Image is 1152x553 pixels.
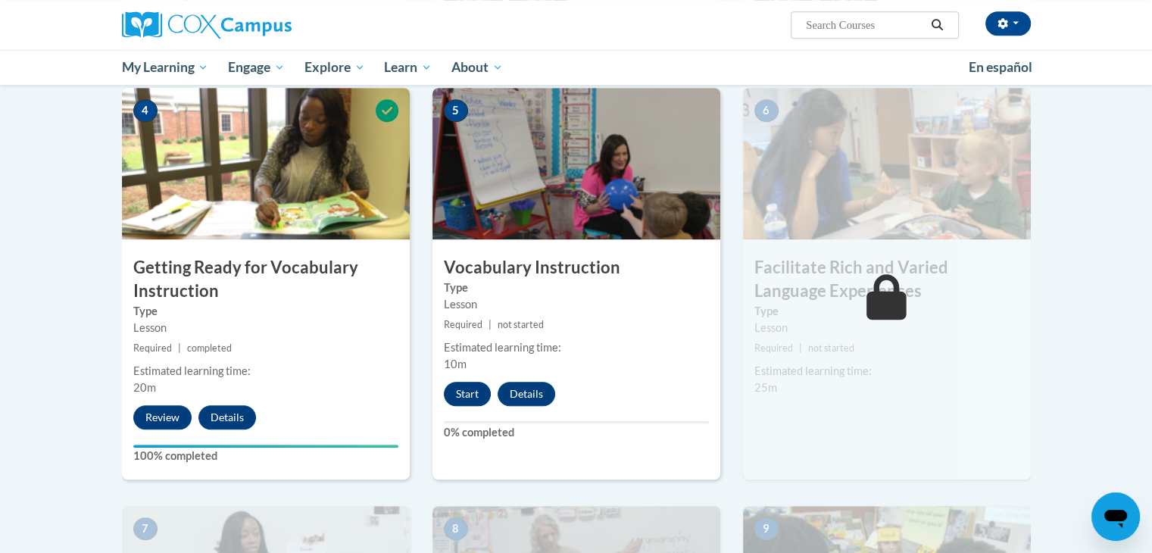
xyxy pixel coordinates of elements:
a: Learn [374,50,442,85]
button: Details [498,382,555,406]
span: Learn [384,58,432,77]
span: About [451,58,503,77]
span: En español [969,59,1032,75]
button: Search [926,16,948,34]
div: Estimated learning time: [133,363,398,380]
span: Required [754,342,793,354]
span: Required [133,342,172,354]
span: Engage [228,58,285,77]
div: Main menu [99,50,1054,85]
span: 6 [754,99,779,122]
div: Estimated learning time: [444,339,709,356]
label: 100% completed [133,448,398,464]
span: 25m [754,381,777,394]
img: Cox Campus [122,11,292,39]
span: 7 [133,517,158,540]
span: completed [187,342,232,354]
div: Lesson [754,320,1019,336]
a: My Learning [112,50,219,85]
input: Search Courses [804,16,926,34]
div: Lesson [133,320,398,336]
span: | [489,319,492,330]
span: Explore [304,58,365,77]
img: Course Image [743,88,1031,239]
a: Engage [218,50,295,85]
span: 4 [133,99,158,122]
h3: Vocabulary Instruction [432,256,720,280]
iframe: Button to launch messaging window [1091,492,1140,541]
a: Cox Campus [122,11,410,39]
span: 8 [444,517,468,540]
button: Account Settings [985,11,1031,36]
h3: Facilitate Rich and Varied Language Experiences [743,256,1031,303]
span: My Learning [121,58,208,77]
a: About [442,50,513,85]
span: not started [808,342,854,354]
button: Review [133,405,192,430]
a: En español [959,52,1042,83]
button: Details [198,405,256,430]
label: Type [754,303,1019,320]
a: Explore [295,50,375,85]
label: Type [133,303,398,320]
span: 20m [133,381,156,394]
span: not started [498,319,544,330]
span: Required [444,319,482,330]
span: 10m [444,358,467,370]
img: Course Image [122,88,410,239]
button: Start [444,382,491,406]
span: | [799,342,802,354]
div: Estimated learning time: [754,363,1019,380]
label: 0% completed [444,424,709,441]
h3: Getting Ready for Vocabulary Instruction [122,256,410,303]
span: 9 [754,517,779,540]
span: 5 [444,99,468,122]
label: Type [444,280,709,296]
img: Course Image [432,88,720,239]
span: | [178,342,181,354]
div: Your progress [133,445,398,448]
div: Lesson [444,296,709,313]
